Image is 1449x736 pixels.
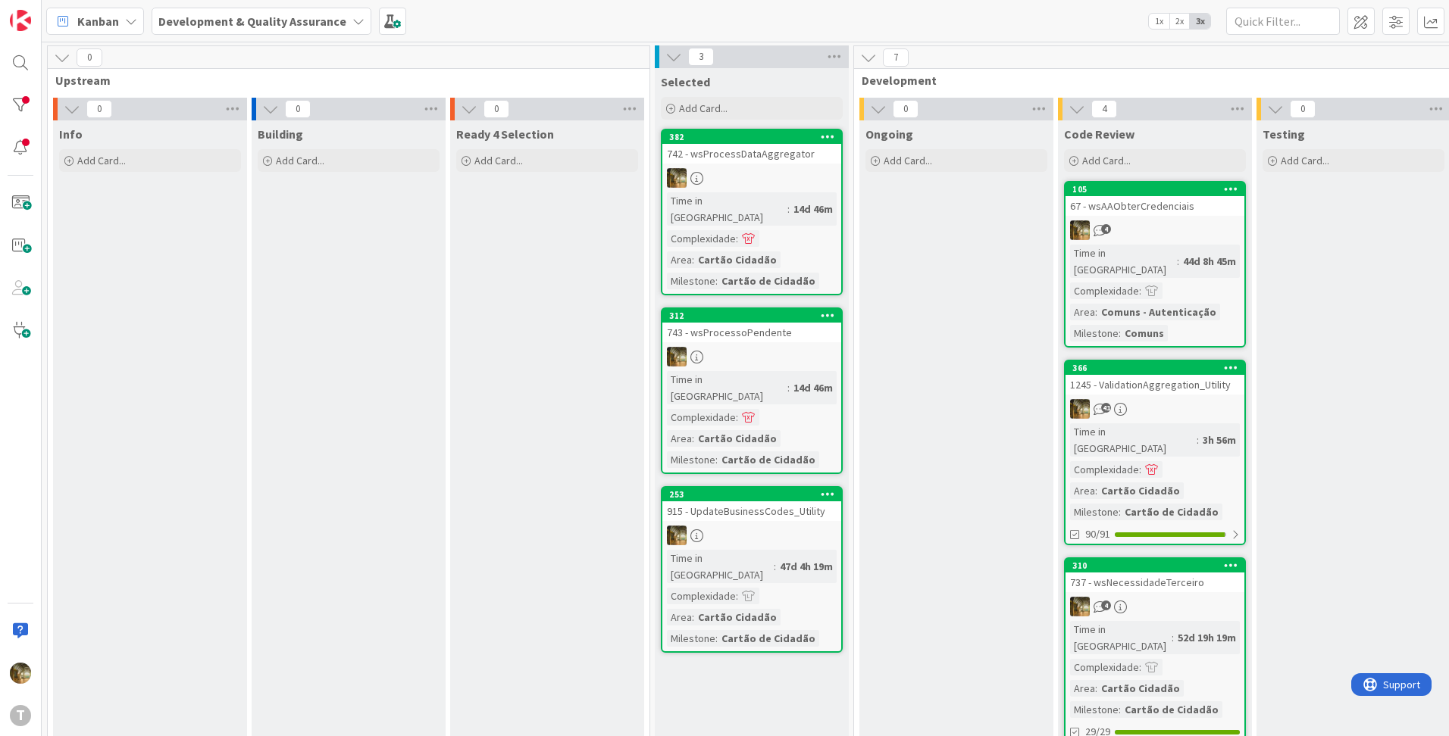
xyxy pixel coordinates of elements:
[662,309,841,342] div: 312743 - wsProcessoPendente
[662,501,841,521] div: 915 - UpdateBusinessCodes_Utility
[1139,282,1141,299] span: :
[736,409,738,426] span: :
[1199,432,1240,448] div: 3h 56m
[662,488,841,521] div: 253915 - UpdateBusinessCodes_Utility
[692,609,694,625] span: :
[692,430,694,447] span: :
[10,663,31,684] img: JC
[1066,182,1244,216] div: 10567 - wsAAObterCredenciais
[1072,560,1244,571] div: 310
[662,144,841,164] div: 742 - wsProcessDataAggregator
[1095,482,1097,499] span: :
[1066,572,1244,592] div: 737 - wsNecessidadeTerceiro
[1101,224,1111,234] span: 4
[456,126,554,142] span: Ready 4 Selection
[1070,597,1090,616] img: JC
[1139,659,1141,675] span: :
[1066,361,1244,375] div: 366
[1064,360,1246,545] a: 3661245 - ValidationAggregation_UtilityJCTime in [GEOGRAPHIC_DATA]:3h 56mComplexidade:Area:Cartão...
[694,251,781,268] div: Cartão Cidadão
[1070,220,1090,240] img: JC
[662,130,841,144] div: 382
[1064,181,1246,348] a: 10567 - wsAAObterCredenciaisJCTime in [GEOGRAPHIC_DATA]:44d 8h 45mComplexidade:Area:Comuns - Aute...
[715,451,718,468] span: :
[667,192,787,226] div: Time in [GEOGRAPHIC_DATA]
[667,409,736,426] div: Complexidade
[667,630,715,647] div: Milestone
[1263,126,1305,142] span: Testing
[1149,14,1169,29] span: 1x
[669,489,841,500] div: 253
[1177,253,1179,270] span: :
[1082,154,1131,167] span: Add Card...
[661,486,843,653] a: 253915 - UpdateBusinessCodes_UtilityJCTime in [GEOGRAPHIC_DATA]:47d 4h 19mComplexidade:Area:Cartã...
[787,201,790,217] span: :
[1097,482,1184,499] div: Cartão Cidadão
[1072,184,1244,195] div: 105
[774,558,776,575] span: :
[661,74,710,89] span: Selected
[55,73,631,88] span: Upstream
[667,371,787,404] div: Time in [GEOGRAPHIC_DATA]
[1169,14,1190,29] span: 2x
[1070,423,1197,457] div: Time in [GEOGRAPHIC_DATA]
[1121,701,1222,718] div: Cartão de Cidadão
[662,323,841,342] div: 743 - wsProcessoPendente
[667,430,692,447] div: Area
[10,10,31,31] img: Visit kanbanzone.com
[667,588,736,604] div: Complexidade
[1070,504,1119,520] div: Milestone
[669,310,841,321] div: 312
[1095,304,1097,320] span: :
[1066,220,1244,240] div: JC
[1119,325,1121,341] span: :
[1097,304,1220,320] div: Comuns - Autenticação
[1070,482,1095,499] div: Area
[661,129,843,295] a: 382742 - wsProcessDataAggregatorJCTime in [GEOGRAPHIC_DATA]:14d 46mComplexidade:Area:Cartão Cidad...
[1070,680,1095,697] div: Area
[669,132,841,142] div: 382
[662,130,841,164] div: 382742 - wsProcessDataAggregator
[694,430,781,447] div: Cartão Cidadão
[258,126,303,142] span: Building
[1226,8,1340,35] input: Quick Filter...
[662,347,841,366] div: JC
[1064,126,1134,142] span: Code Review
[736,588,738,604] span: :
[662,488,841,501] div: 253
[1066,196,1244,216] div: 67 - wsAAObterCredenciais
[667,550,774,583] div: Time in [GEOGRAPHIC_DATA]
[667,347,687,366] img: JC
[1070,399,1090,419] img: JC
[787,379,790,396] span: :
[667,609,692,625] div: Area
[484,100,509,118] span: 0
[667,273,715,289] div: Milestone
[1066,182,1244,196] div: 105
[1066,559,1244,592] div: 310737 - wsNecessidadeTerceiro
[1091,100,1117,118] span: 4
[667,451,715,468] div: Milestone
[715,630,718,647] span: :
[59,126,83,142] span: Info
[718,630,819,647] div: Cartão de Cidadão
[1070,245,1177,278] div: Time in [GEOGRAPHIC_DATA]
[688,48,714,66] span: 3
[1066,559,1244,572] div: 310
[715,273,718,289] span: :
[662,168,841,188] div: JC
[1066,375,1244,395] div: 1245 - ValidationAggregation_Utility
[736,230,738,247] span: :
[692,251,694,268] span: :
[790,201,837,217] div: 14d 46m
[276,154,324,167] span: Add Card...
[667,168,687,188] img: JC
[1290,100,1316,118] span: 0
[893,100,919,118] span: 0
[1085,526,1110,542] span: 90/91
[474,154,523,167] span: Add Card...
[1066,361,1244,395] div: 3661245 - ValidationAggregation_Utility
[694,609,781,625] div: Cartão Cidadão
[718,451,819,468] div: Cartão de Cidadão
[1070,282,1139,299] div: Complexidade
